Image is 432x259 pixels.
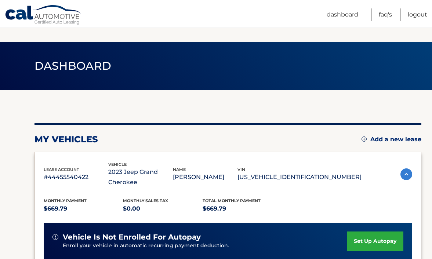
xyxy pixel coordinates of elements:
span: lease account [44,167,79,172]
a: Add a new lease [362,136,421,143]
span: Monthly sales Tax [123,198,168,203]
img: accordion-active.svg [400,168,412,180]
p: [US_VEHICLE_IDENTIFICATION_NUMBER] [237,172,362,182]
a: Cal Automotive [5,5,82,26]
p: $669.79 [203,204,282,214]
p: Enroll your vehicle in automatic recurring payment deduction. [63,242,348,250]
a: Logout [408,8,427,21]
a: Dashboard [327,8,358,21]
p: $669.79 [44,204,123,214]
span: Dashboard [35,59,112,73]
img: alert-white.svg [52,234,58,240]
span: vin [237,167,245,172]
a: set up autopay [347,231,403,251]
span: Monthly Payment [44,198,87,203]
p: $0.00 [123,204,203,214]
a: FAQ's [379,8,392,21]
span: name [173,167,186,172]
span: vehicle is not enrolled for autopay [63,233,201,242]
p: #44455540422 [44,172,108,182]
img: add.svg [362,136,367,142]
p: 2023 Jeep Grand Cherokee [108,167,173,187]
span: Total Monthly Payment [203,198,261,203]
p: [PERSON_NAME] [173,172,237,182]
span: vehicle [108,162,127,167]
h2: my vehicles [35,134,98,145]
